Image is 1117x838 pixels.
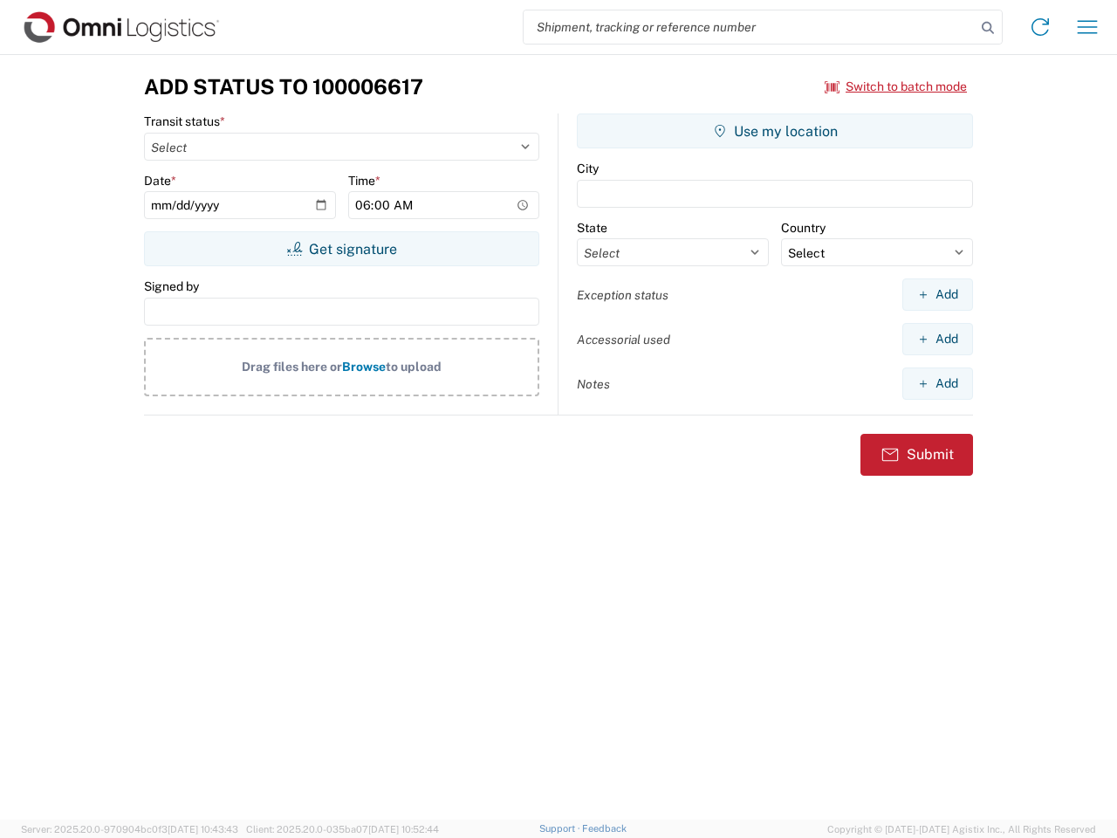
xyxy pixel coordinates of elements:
[577,113,973,148] button: Use my location
[577,161,599,176] label: City
[386,360,442,374] span: to upload
[577,220,607,236] label: State
[577,376,610,392] label: Notes
[21,824,238,835] span: Server: 2025.20.0-970904bc0f3
[860,434,973,476] button: Submit
[144,113,225,129] label: Transit status
[827,821,1096,837] span: Copyright © [DATE]-[DATE] Agistix Inc., All Rights Reserved
[242,360,342,374] span: Drag files here or
[902,278,973,311] button: Add
[524,10,976,44] input: Shipment, tracking or reference number
[342,360,386,374] span: Browse
[577,287,668,303] label: Exception status
[577,332,670,347] label: Accessorial used
[781,220,826,236] label: Country
[246,824,439,835] span: Client: 2025.20.0-035ba07
[902,323,973,355] button: Add
[582,823,627,834] a: Feedback
[539,823,583,834] a: Support
[144,74,423,100] h3: Add Status to 100006617
[144,231,539,266] button: Get signature
[144,278,199,294] label: Signed by
[368,824,439,835] span: [DATE] 10:52:44
[144,173,176,189] label: Date
[348,173,380,189] label: Time
[825,72,967,101] button: Switch to batch mode
[902,367,973,400] button: Add
[168,824,238,835] span: [DATE] 10:43:43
